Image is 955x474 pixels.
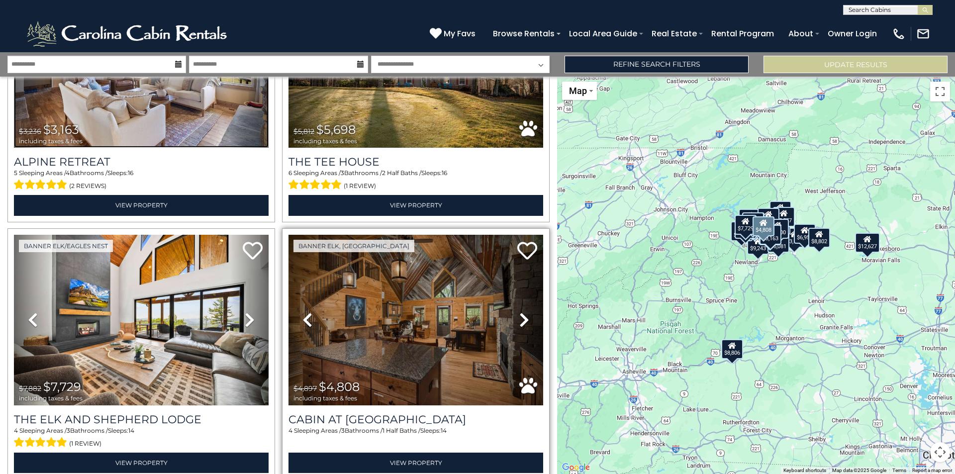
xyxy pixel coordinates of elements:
img: Google [560,461,592,474]
div: $8,806 [721,339,743,359]
span: $7,729 [43,379,81,394]
div: $9,243 [747,235,769,255]
div: $7,729 [735,215,757,235]
a: The Tee House [288,155,543,169]
span: 14 [441,427,447,434]
span: $5,812 [293,127,314,136]
a: Refine Search Filters [565,56,749,73]
div: $7,300 [767,219,789,239]
button: Update Results [764,56,948,73]
a: About [783,25,818,42]
div: Sleeping Areas / Bathrooms / Sleeps: [288,169,543,192]
span: Map data ©2025 Google [832,468,886,473]
div: $3,163 [760,224,781,244]
span: $3,236 [19,127,41,136]
div: Sleeping Areas / Bathrooms / Sleeps: [14,169,269,192]
span: including taxes & fees [19,395,83,401]
span: 16 [128,169,133,177]
div: Sleeping Areas / Bathrooms / Sleeps: [14,426,269,450]
a: Alpine Retreat [14,155,269,169]
span: 14 [128,427,134,434]
img: thumbnail_168968507.jpeg [288,235,543,405]
div: $8,802 [808,228,830,248]
span: 3 [341,427,345,434]
div: $4,808 [753,216,774,236]
span: $4,897 [293,384,317,393]
span: $4,808 [319,379,360,394]
span: 16 [442,169,447,177]
div: $5,577 [773,206,795,226]
span: (1 review) [69,437,101,450]
a: Report a map error [912,468,952,473]
button: Change map style [562,82,597,100]
img: phone-regular-white.png [892,27,906,41]
div: Sleeping Areas / Bathrooms / Sleeps: [288,426,543,450]
a: My Favs [430,27,478,40]
a: View Property [14,453,269,473]
span: Map [569,86,587,96]
h3: Cabin At Cool Springs [288,413,543,426]
img: thumbnail_168730862.jpeg [14,235,269,405]
div: $6,113 [769,201,791,221]
div: $5,698 [742,212,764,232]
span: My Favs [444,27,476,40]
a: Terms [892,468,906,473]
span: 4 [66,169,70,177]
a: View Property [288,195,543,215]
button: Keyboard shortcuts [783,467,826,474]
span: $3,163 [43,122,79,137]
div: $6,959 [794,223,816,243]
span: (1 review) [344,180,376,192]
a: Banner Elk/Eagles Nest [19,240,113,252]
a: View Property [14,195,269,215]
a: Rental Program [706,25,779,42]
span: 2 Half Baths / [382,169,421,177]
div: $6,081 [767,233,789,253]
a: Cabin At [GEOGRAPHIC_DATA] [288,413,543,426]
a: Banner Elk, [GEOGRAPHIC_DATA] [293,240,414,252]
a: Add to favorites [517,241,537,262]
div: $5,250 [739,209,761,229]
button: Toggle fullscreen view [930,82,950,101]
a: The Elk And Shepherd Lodge [14,413,269,426]
div: $12,627 [855,232,880,252]
div: $3,185 [783,227,805,247]
span: 4 [288,427,292,434]
span: $5,698 [316,122,356,137]
div: $6,739 [758,207,779,227]
a: Real Estate [647,25,702,42]
span: 3 [67,427,70,434]
span: 6 [288,169,292,177]
span: $7,882 [19,384,41,393]
span: including taxes & fees [19,138,83,144]
span: including taxes & fees [293,395,360,401]
div: $4,297 [731,221,753,241]
a: Owner Login [823,25,882,42]
span: (2 reviews) [69,180,106,192]
a: View Property [288,453,543,473]
button: Map camera controls [930,442,950,462]
div: $6,388 [759,225,781,245]
img: mail-regular-white.png [916,27,930,41]
a: Open this area in Google Maps (opens a new window) [560,461,592,474]
span: 3 [341,169,344,177]
span: including taxes & fees [293,138,357,144]
div: $6,120 [735,219,757,239]
img: White-1-2.png [25,19,231,49]
a: Browse Rentals [488,25,560,42]
span: 4 [14,427,18,434]
a: Add to favorites [243,241,263,262]
span: 1 Half Baths / [382,427,420,434]
a: Local Area Guide [564,25,642,42]
span: 5 [14,169,17,177]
